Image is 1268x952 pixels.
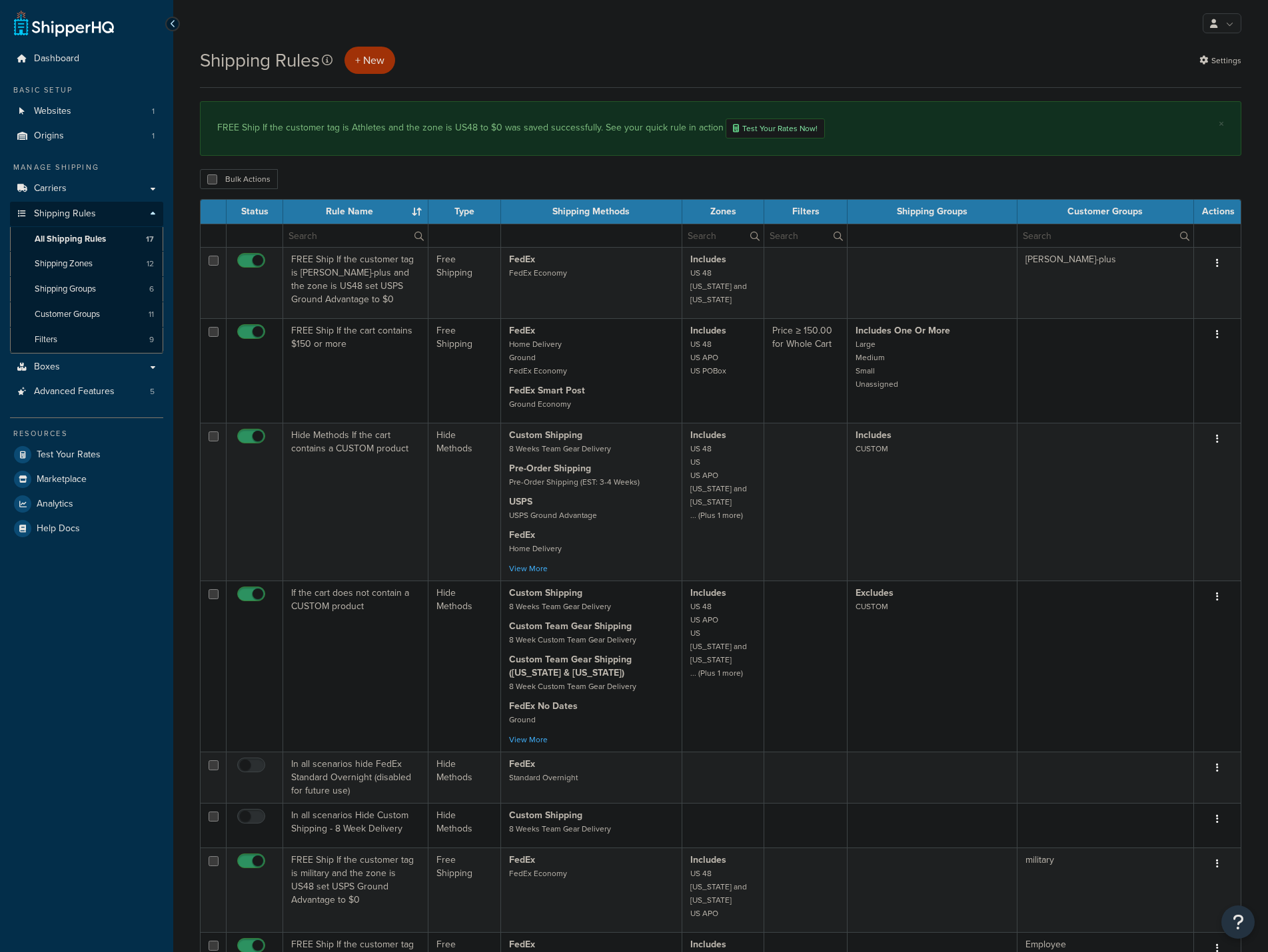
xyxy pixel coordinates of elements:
a: Shipping Zones 12 [10,252,163,276]
strong: Custom Shipping [509,808,582,822]
td: Free Shipping [428,247,500,318]
strong: Includes [690,324,726,338]
strong: FedEx [509,528,535,542]
li: Analytics [10,492,163,516]
small: CUSTOM [856,443,888,455]
strong: Includes [690,853,726,867]
li: Shipping Zones [10,252,163,276]
th: Actions [1194,200,1241,224]
small: US 48 [US_STATE] and [US_STATE] [690,267,747,306]
th: Filters [764,200,848,224]
strong: Includes One Or More [856,324,950,338]
strong: USPS [509,495,532,509]
span: Boxes [34,361,60,373]
strong: FedEx [509,324,535,338]
td: In all scenarios hide FedEx Standard Overnight (disabled for future use) [283,752,428,803]
td: FREE Ship If the customer tag is [PERSON_NAME]-plus and the zone is US48 set USPS Ground Advantag... [283,247,428,318]
span: 6 [149,284,154,295]
small: Home Delivery Ground FedEx Economy [509,338,567,377]
small: Ground [509,714,536,726]
button: Open Resource Center [1221,905,1255,939]
small: FedEx Economy [509,867,567,879]
a: Dashboard [10,47,163,71]
a: Shipping Groups 6 [10,277,163,302]
span: 11 [149,309,154,320]
td: FREE Ship If the cart contains $150 or more [283,318,428,423]
small: US 48 US APO US [US_STATE] and [US_STATE] ... (Plus 1 more) [690,600,747,679]
small: US 48 US APO US POBox [690,338,726,377]
td: Hide Methods [428,752,500,803]
small: Standard Overnight [509,772,578,784]
div: Resources [10,428,163,439]
a: × [1219,119,1224,129]
td: military [1017,847,1194,932]
strong: FedEx [509,937,535,951]
li: Shipping Groups [10,277,163,302]
td: If the cart does not contain a CUSTOM product [283,581,428,752]
input: Search [283,224,428,247]
strong: Includes [690,937,726,951]
span: 9 [149,334,154,346]
a: Settings [1199,51,1241,70]
span: Dashboard [34,53,79,65]
strong: FedEx [509,252,535,266]
small: US 48 US US APO [US_STATE] and [US_STATE] ... (Plus 1 more) [690,443,747,521]
li: Shipping Rules [10,202,163,354]
small: Ground Economy [509,398,571,410]
th: Customer Groups [1017,200,1194,224]
small: Pre-Order Shipping (EST: 3-4 Weeks) [509,476,640,488]
a: Help Docs [10,517,163,541]
div: Manage Shipping [10,162,163,173]
small: FedEx Economy [509,267,567,279]
strong: FedEx [509,853,535,867]
li: Advanced Features [10,379,163,404]
strong: Includes [690,252,726,266]
th: Shipping Groups [848,200,1017,224]
span: Shipping Zones [35,258,93,270]
li: Filters [10,328,163,352]
li: Boxes [10,355,163,379]
strong: Custom Shipping [509,586,582,600]
strong: FedEx No Dates [509,699,578,713]
td: In all scenarios Hide Custom Shipping - 8 Week Delivery [283,803,428,847]
a: All Shipping Rules 17 [10,227,163,252]
small: US 48 [US_STATE] and [US_STATE] US APO [690,867,747,919]
span: 12 [147,258,154,270]
a: Websites 1 [10,99,163,124]
span: Shipping Groups [35,284,96,295]
a: Marketplace [10,467,163,491]
th: Zones [682,200,765,224]
span: 1 [152,130,155,142]
th: Type [428,200,500,224]
small: 8 Week Custom Team Gear Delivery [509,680,636,692]
td: FREE Ship If the customer tag is military and the zone is US48 set USPS Ground Advantage to $0 [283,847,428,932]
span: Filters [35,334,57,346]
input: Search [682,224,764,247]
a: Advanced Features 5 [10,379,163,404]
span: 17 [146,234,154,245]
strong: FedEx Smart Post [509,383,585,397]
button: Bulk Actions [200,169,278,189]
span: Shipping Rules [34,208,96,220]
a: View More [509,563,548,575]
a: Carriers [10,176,163,201]
span: Test Your Rates [37,449,101,461]
strong: Includes [690,586,726,600]
a: Shipping Rules [10,202,163,226]
td: [PERSON_NAME]-plus [1017,247,1194,318]
small: 8 Weeks Team Gear Delivery [509,823,611,835]
span: Origins [34,130,64,142]
a: Test Your Rates [10,443,163,467]
small: Large Medium Small Unassigned [856,338,898,390]
a: Origins 1 [10,124,163,148]
strong: FedEx [509,757,535,771]
span: Marketplace [37,474,87,485]
small: CUSTOM [856,600,888,612]
th: Status [227,200,283,224]
li: Customer Groups [10,302,163,327]
strong: Custom Team Gear Shipping [509,619,632,633]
